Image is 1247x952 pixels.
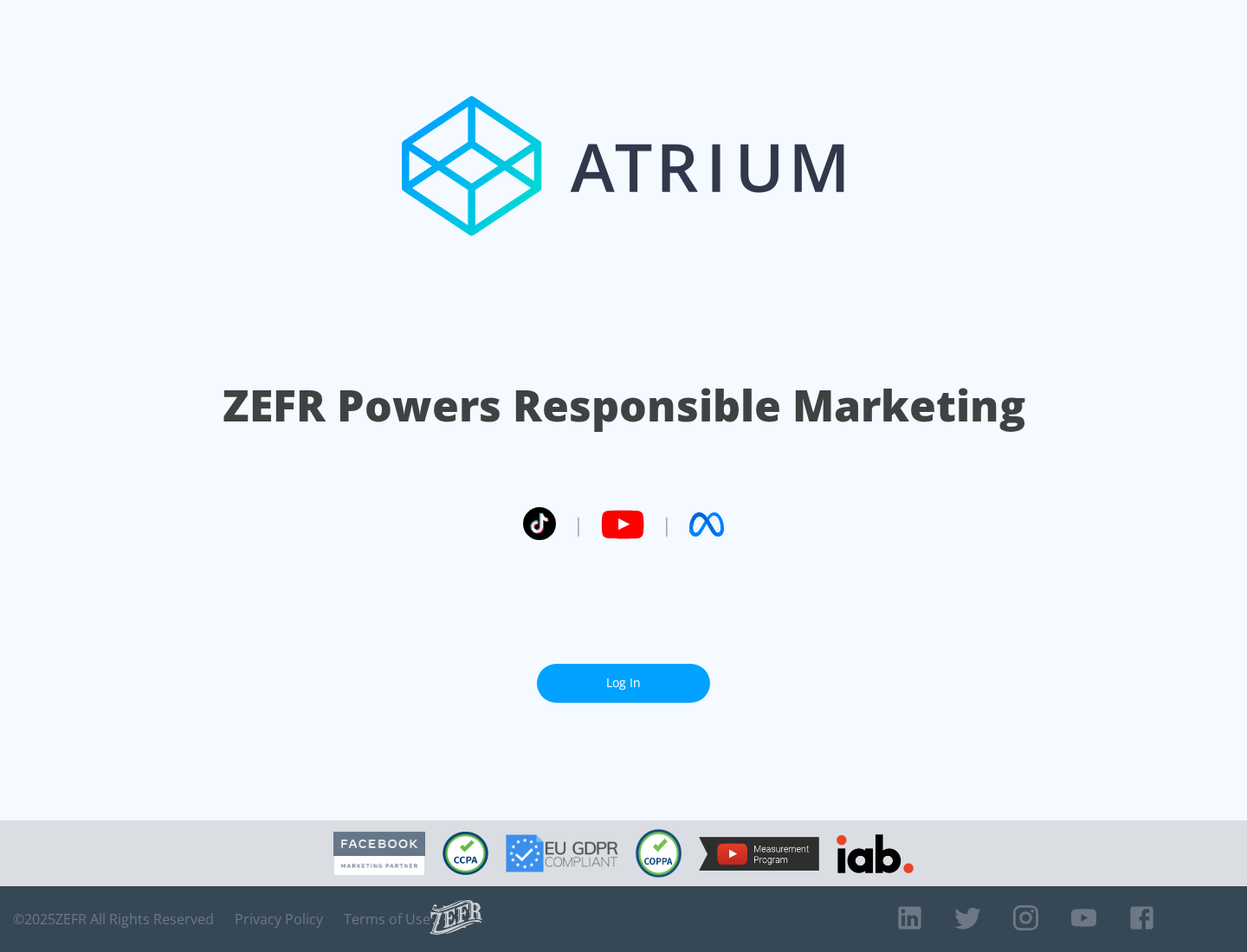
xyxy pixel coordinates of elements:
img: Facebook Marketing Partner [333,832,425,876]
img: CCPA Compliant [443,832,488,875]
span: | [662,511,672,537]
span: © 2025 ZEFR All Rights Reserved [13,910,214,928]
a: Privacy Policy [235,910,323,928]
a: Log In [537,664,710,703]
img: GDPR Compliant [506,834,618,872]
h1: ZEFR Powers Responsible Marketing [223,376,1025,435]
img: YouTube Measurement Program [699,837,819,871]
span: | [573,511,584,537]
a: Terms of Use [344,910,430,928]
img: IAB [837,834,914,873]
img: COPPA Compliant [636,829,682,878]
